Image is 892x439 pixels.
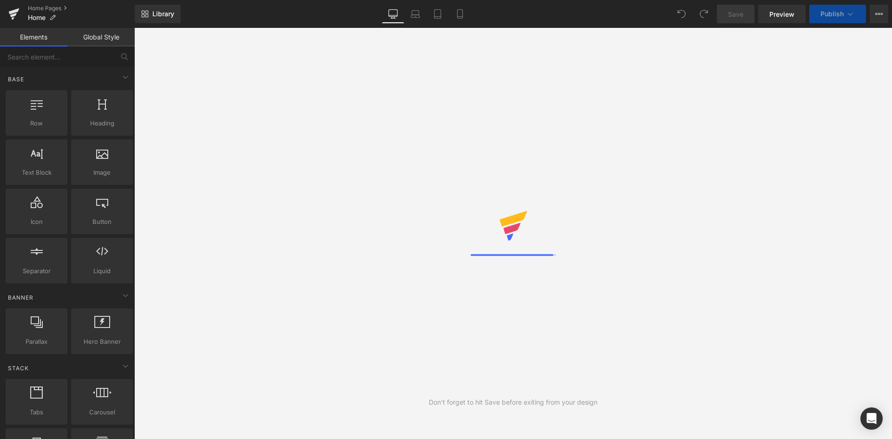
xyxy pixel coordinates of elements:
span: Hero Banner [74,337,130,347]
span: Home [28,14,46,21]
span: Tabs [8,407,65,417]
button: Undo [672,5,691,23]
a: Preview [758,5,806,23]
a: Tablet [426,5,449,23]
a: New Library [135,5,181,23]
span: Button [74,217,130,227]
a: Global Style [67,28,135,46]
button: Redo [695,5,713,23]
a: Desktop [382,5,404,23]
span: Image [74,168,130,177]
a: Mobile [449,5,471,23]
button: Publish [809,5,866,23]
span: Row [8,118,65,128]
span: Banner [7,293,34,302]
div: Open Intercom Messenger [860,407,883,430]
span: Icon [8,217,65,227]
span: Library [152,10,174,18]
span: Heading [74,118,130,128]
span: Liquid [74,266,130,276]
a: Laptop [404,5,426,23]
span: Base [7,75,25,84]
span: Text Block [8,168,65,177]
span: Save [728,9,743,19]
span: Preview [769,9,794,19]
span: Parallax [8,337,65,347]
span: Stack [7,364,30,373]
div: Don't forget to hit Save before exiting from your design [429,397,597,407]
span: Carousel [74,407,130,417]
span: Publish [820,10,844,18]
a: Home Pages [28,5,135,12]
button: More [870,5,888,23]
span: Separator [8,266,65,276]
